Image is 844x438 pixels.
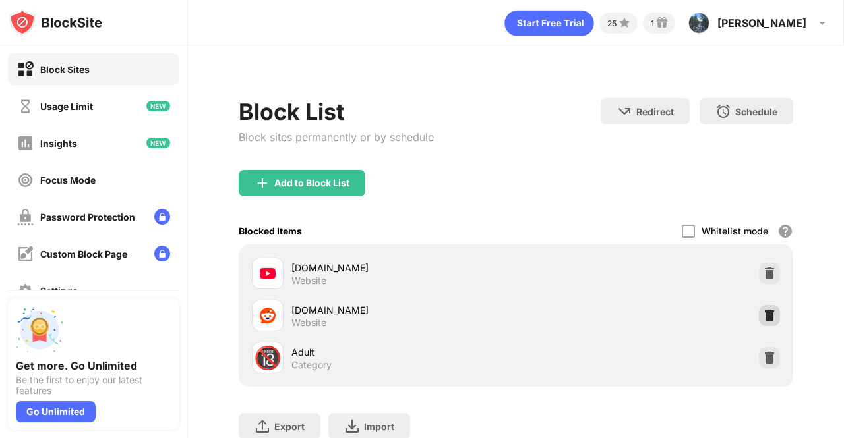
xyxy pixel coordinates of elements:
[260,308,276,323] img: favicons
[239,225,302,236] div: Blocked Items
[254,344,282,371] div: 🔞
[154,209,170,225] img: lock-menu.svg
[717,16,806,30] div: [PERSON_NAME]
[274,421,305,432] div: Export
[40,138,77,149] div: Insights
[274,178,349,188] div: Add to Block List
[702,225,768,236] div: Whitelist mode
[654,15,670,31] img: reward-small.svg
[291,317,326,329] div: Website
[154,246,170,261] img: lock-menu.svg
[40,211,135,223] div: Password Protection
[291,359,332,371] div: Category
[16,359,171,372] div: Get more. Go Unlimited
[607,18,617,28] div: 25
[260,265,276,281] img: favicons
[291,275,326,287] div: Website
[239,98,434,125] div: Block List
[636,106,674,117] div: Redirect
[17,98,34,115] img: time-usage-off.svg
[291,345,516,359] div: Adult
[9,9,102,36] img: logo-blocksite.svg
[40,248,127,260] div: Custom Block Page
[16,375,171,396] div: Be the first to enjoy our latest features
[617,15,632,31] img: points-small.svg
[291,303,516,317] div: [DOMAIN_NAME]
[651,18,654,28] div: 1
[40,175,96,186] div: Focus Mode
[239,130,434,144] div: Block sites permanently or by schedule
[688,13,709,34] img: ACg8ocIdHSPTxClt9yM8FVvTlBB_P1rIm0WLLDmiICpoIe0_yBvqg38R=s96-c
[146,101,170,111] img: new-icon.svg
[40,285,78,296] div: Settings
[40,64,90,75] div: Block Sites
[40,101,93,112] div: Usage Limit
[16,401,96,422] div: Go Unlimited
[364,421,394,432] div: Import
[291,261,516,275] div: [DOMAIN_NAME]
[146,138,170,148] img: new-icon.svg
[17,246,34,262] img: customize-block-page-off.svg
[17,61,34,78] img: block-on.svg
[16,306,63,354] img: push-unlimited.svg
[17,172,34,188] img: focus-off.svg
[504,10,594,36] div: animation
[17,209,34,225] img: password-protection-off.svg
[17,135,34,151] img: insights-off.svg
[17,283,34,299] img: settings-off.svg
[735,106,777,117] div: Schedule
